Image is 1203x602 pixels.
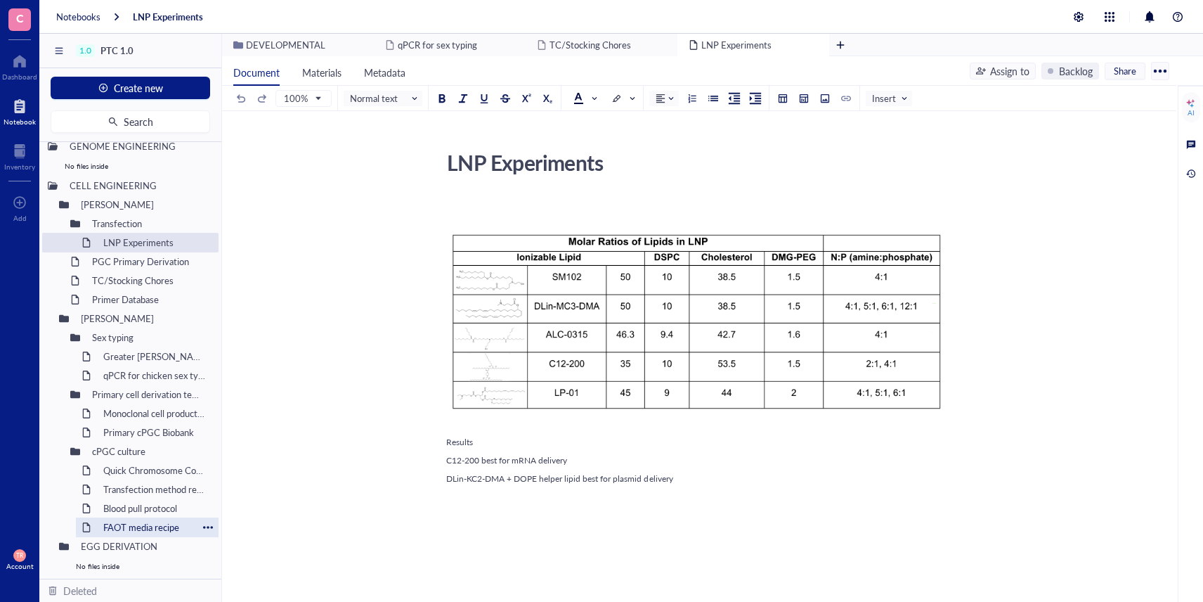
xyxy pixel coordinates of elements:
div: LNP Experiments [97,233,213,252]
button: Search [51,110,210,133]
span: Materials [302,65,342,79]
a: Notebooks [56,11,100,23]
span: Search [124,116,153,127]
span: C12-200 best for mRNA delivery [446,454,567,466]
div: Notebook [4,117,36,126]
button: Create new [51,77,210,99]
span: Insert [872,92,909,105]
div: Blood pull protocol [97,499,213,518]
span: DLin-KC2-DMA + DOPE helper lipid best for plasmid delivery [446,473,673,485]
span: PTC 1.0 [100,44,134,57]
div: Transfection [86,214,213,233]
div: 1.0 [79,46,91,56]
span: Results [446,436,473,448]
div: FAOT media recipe [97,518,197,537]
span: Normal text [350,92,419,105]
span: Metadata [364,65,405,79]
div: No files inside [42,156,219,176]
div: Monoclonal cell production [97,404,213,423]
button: Share [1105,63,1145,79]
div: Account [6,562,34,570]
a: LNP Experiments [133,11,203,23]
div: Primary cPGC Biobank [97,423,213,442]
div: Dashboard [2,72,37,81]
div: qPCR for chicken sex typing [97,366,213,385]
div: Quick Chromosome Counting [97,461,213,480]
div: Primary cell derivation template [86,385,213,404]
a: Inventory [4,140,35,171]
div: Greater [PERSON_NAME] Sex Typing [97,347,213,366]
div: [PERSON_NAME] [74,195,213,214]
span: TR [16,552,23,559]
div: TC/Stocking Chores [86,271,213,290]
span: Create new [114,82,163,94]
span: C [16,9,24,27]
div: Transfection method referance [97,480,213,499]
div: EGG DERIVATION [74,537,213,556]
div: PGC Primary Derivation [86,252,213,271]
div: AI [1188,108,1195,117]
div: Add [13,214,27,222]
div: Inventory [4,162,35,171]
div: [PERSON_NAME] [74,309,213,328]
div: Backlog [1059,63,1093,79]
div: CELL ENGINEERING [63,176,213,196]
span: 100% [284,92,320,105]
div: Deleted [63,583,97,598]
a: Notebook [4,95,36,126]
div: LNP Experiments [441,145,941,180]
div: Assign to [990,63,1029,79]
div: cPGC culture [86,442,213,461]
div: GENOME ENGINEERING [63,136,213,156]
div: No files inside [53,556,219,576]
div: Primer Database [86,290,213,309]
span: Share [1114,65,1136,77]
img: genemod-experiment-image [446,226,947,417]
div: Sex typing [86,328,213,347]
a: Dashboard [2,50,37,81]
span: Document [233,65,280,79]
